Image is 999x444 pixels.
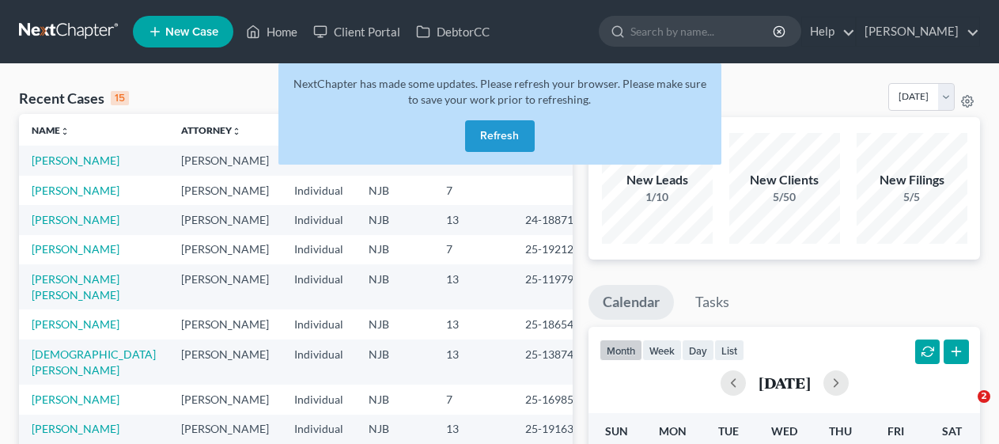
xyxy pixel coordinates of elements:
a: [PERSON_NAME] [32,393,119,406]
div: 1/10 [602,189,713,205]
div: New Leads [602,171,713,189]
td: 25-16985 [513,385,588,414]
span: Sun [605,424,628,438]
td: [PERSON_NAME] [168,146,282,175]
i: unfold_more [60,127,70,136]
a: [PERSON_NAME] [32,317,119,331]
a: Home [238,17,305,46]
td: [PERSON_NAME] [168,340,282,385]
td: Individual [282,235,356,264]
a: [PERSON_NAME] [32,422,119,435]
div: 15 [111,91,129,105]
td: 25-19212 [513,235,588,264]
div: New Filings [857,171,967,189]
span: New Case [165,26,218,38]
a: [DEMOGRAPHIC_DATA][PERSON_NAME] [32,347,156,377]
a: [PERSON_NAME] [PERSON_NAME] [32,272,119,302]
td: 13 [433,205,513,234]
td: 13 [433,264,513,309]
button: week [642,340,682,361]
a: DebtorCC [408,17,498,46]
td: NJB [356,309,433,339]
td: Individual [282,415,356,444]
a: Tasks [681,285,744,320]
button: list [714,340,744,361]
a: [PERSON_NAME] [32,213,119,226]
a: Client Portal [305,17,408,46]
td: NJB [356,385,433,414]
td: Individual [282,309,356,339]
span: Thu [829,424,852,438]
td: NJB [356,264,433,309]
td: [PERSON_NAME] [168,205,282,234]
span: NextChapter has made some updates. Please refresh your browser. Please make sure to save your wor... [293,77,706,106]
a: Attorneyunfold_more [181,124,241,136]
td: 24-18871 [513,205,588,234]
td: [PERSON_NAME] [168,385,282,414]
td: Individual [282,385,356,414]
td: Individual [282,176,356,205]
a: [PERSON_NAME] [32,154,119,167]
a: Help [802,17,855,46]
a: Calendar [588,285,674,320]
div: New Clients [729,171,840,189]
td: 7 [433,385,513,414]
span: 2 [978,390,990,403]
td: 7 [433,235,513,264]
a: Nameunfold_more [32,124,70,136]
td: 25-19163 [513,415,588,444]
a: [PERSON_NAME] [32,242,119,256]
button: day [682,340,714,361]
h2: [DATE] [759,374,811,391]
td: 7 [433,176,513,205]
td: NJB [356,176,433,205]
td: Individual [282,205,356,234]
td: 25-11979 [513,264,588,309]
td: [PERSON_NAME] [168,235,282,264]
div: 5/50 [729,189,840,205]
div: Recent Cases [19,89,129,108]
span: Tue [718,424,739,438]
input: Search by name... [630,17,775,46]
td: NJB [356,235,433,264]
td: 13 [433,415,513,444]
td: NJB [356,415,433,444]
div: 5/5 [857,189,967,205]
td: 25-13874 [513,340,588,385]
i: unfold_more [232,127,241,136]
td: 13 [433,309,513,339]
span: Mon [659,424,687,438]
td: 25-18654 [513,309,588,339]
iframe: Intercom live chat [945,390,983,428]
td: [PERSON_NAME] [168,309,282,339]
td: [PERSON_NAME] [168,176,282,205]
a: [PERSON_NAME] [32,184,119,197]
td: NJB [356,340,433,385]
td: [PERSON_NAME] [168,264,282,309]
button: month [600,340,642,361]
td: Individual [282,264,356,309]
td: Individual [282,340,356,385]
span: Sat [942,424,962,438]
span: Wed [771,424,797,438]
button: Refresh [465,120,535,152]
a: [PERSON_NAME] [857,17,979,46]
span: Fri [887,424,904,438]
td: NJB [356,205,433,234]
td: 13 [433,340,513,385]
td: [PERSON_NAME] [168,415,282,444]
